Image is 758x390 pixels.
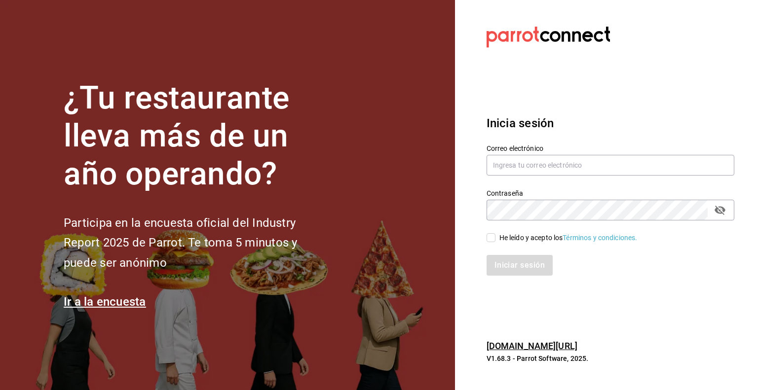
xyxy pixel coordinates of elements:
h2: Participa en la encuesta oficial del Industry Report 2025 de Parrot. Te toma 5 minutos y puede se... [64,213,330,273]
a: [DOMAIN_NAME][URL] [487,341,577,351]
a: Términos y condiciones. [563,234,637,242]
input: Ingresa tu correo electrónico [487,155,734,176]
label: Contraseña [487,190,734,197]
div: He leído y acepto los [499,233,638,243]
h3: Inicia sesión [487,114,734,132]
label: Correo electrónico [487,145,734,152]
p: V1.68.3 - Parrot Software, 2025. [487,354,734,363]
h1: ¿Tu restaurante lleva más de un año operando? [64,79,330,193]
button: passwordField [712,202,728,218]
a: Ir a la encuesta [64,295,146,309]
